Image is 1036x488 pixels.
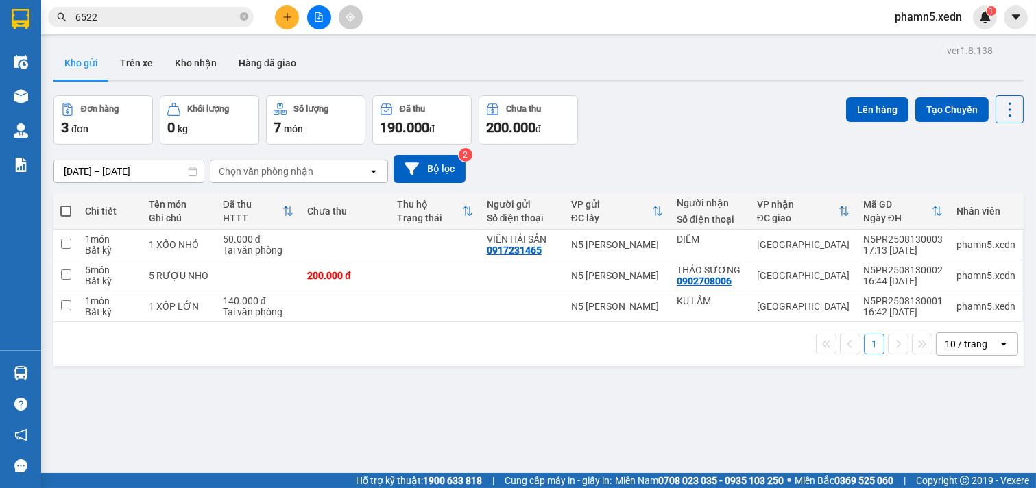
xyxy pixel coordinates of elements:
[487,199,557,210] div: Người gửi
[216,193,300,230] th: Toggle SortBy
[149,239,208,250] div: 1 XỐO NHỎ
[149,17,182,50] img: logo.jpg
[989,6,993,16] span: 1
[564,193,670,230] th: Toggle SortBy
[54,160,204,182] input: Select a date range.
[677,214,743,225] div: Số điện thoại
[307,270,383,281] div: 200.000 đ
[223,199,282,210] div: Đã thu
[535,123,541,134] span: đ
[187,104,229,114] div: Khối lượng
[14,123,28,138] img: warehouse-icon
[571,239,663,250] div: N5 [PERSON_NAME]
[863,199,932,210] div: Mã GD
[282,12,292,22] span: plus
[53,95,153,145] button: Đơn hàng3đơn
[85,276,135,286] div: Bất kỳ
[149,199,208,210] div: Tên món
[487,212,557,223] div: Số điện thoại
[1004,5,1028,29] button: caret-down
[864,334,884,354] button: 1
[757,212,839,223] div: ĐC giao
[757,270,850,281] div: [GEOGRAPHIC_DATA]
[85,265,135,276] div: 5 món
[505,473,612,488] span: Cung cấp máy in - giấy in:
[223,295,293,306] div: 140.000 đ
[429,123,435,134] span: đ
[397,212,462,223] div: Trạng thái
[85,206,135,217] div: Chi tiết
[945,337,987,351] div: 10 / trang
[915,97,989,122] button: Tạo Chuyến
[339,5,363,29] button: aim
[109,47,164,80] button: Trên xe
[834,475,893,486] strong: 0369 525 060
[394,155,466,183] button: Bộ lọc
[356,473,482,488] span: Hỗ trợ kỹ thuật:
[240,12,248,21] span: close-circle
[293,104,328,114] div: Số lượng
[1010,11,1022,23] span: caret-down
[380,119,429,136] span: 190.000
[677,234,743,245] div: DIỄM
[904,473,906,488] span: |
[85,295,135,306] div: 1 món
[863,276,943,286] div: 16:44 [DATE]
[423,475,482,486] strong: 1900 633 818
[284,123,303,134] span: món
[960,476,969,485] span: copyright
[677,276,732,286] div: 0902708006
[487,245,542,256] div: 0917231465
[956,206,1015,217] div: Nhân viên
[372,95,472,145] button: Đã thu190.000đ
[223,306,293,317] div: Tại văn phòng
[85,234,135,245] div: 1 món
[863,265,943,276] div: N5PR2508130002
[956,301,1015,312] div: phamn5.xedn
[14,428,27,441] span: notification
[863,295,943,306] div: N5PR2508130001
[757,239,850,250] div: [GEOGRAPHIC_DATA]
[314,12,324,22] span: file-add
[57,12,67,22] span: search
[228,47,307,80] button: Hàng đã giao
[998,339,1009,350] svg: open
[307,206,383,217] div: Chưa thu
[164,47,228,80] button: Kho nhận
[14,55,28,69] img: warehouse-icon
[615,473,784,488] span: Miền Nam
[979,11,991,23] img: icon-new-feature
[956,239,1015,250] div: phamn5.xedn
[486,119,535,136] span: 200.000
[677,295,743,306] div: KU LÂM
[757,199,839,210] div: VP nhận
[14,158,28,172] img: solution-icon
[53,47,109,80] button: Kho gửi
[947,43,993,58] div: ver 1.8.138
[14,459,27,472] span: message
[400,104,425,114] div: Đã thu
[149,212,208,223] div: Ghi chú
[795,473,893,488] span: Miền Bắc
[506,104,541,114] div: Chưa thu
[863,234,943,245] div: N5PR2508130003
[571,270,663,281] div: N5 [PERSON_NAME]
[479,95,578,145] button: Chưa thu200.000đ
[115,65,189,82] li: (c) 2017
[397,199,462,210] div: Thu hộ
[863,306,943,317] div: 16:42 [DATE]
[115,52,189,63] b: [DOMAIN_NAME]
[492,473,494,488] span: |
[863,212,932,223] div: Ngày ĐH
[85,306,135,317] div: Bất kỳ
[149,270,208,281] div: 5 RƯỢU NHO
[240,11,248,24] span: close-circle
[223,212,282,223] div: HTTT
[677,265,743,276] div: THẢO SƯƠNG
[571,301,663,312] div: N5 [PERSON_NAME]
[149,301,208,312] div: 1 XỐP LỚN
[167,119,175,136] span: 0
[571,199,652,210] div: VP gửi
[223,245,293,256] div: Tại văn phòng
[987,6,996,16] sup: 1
